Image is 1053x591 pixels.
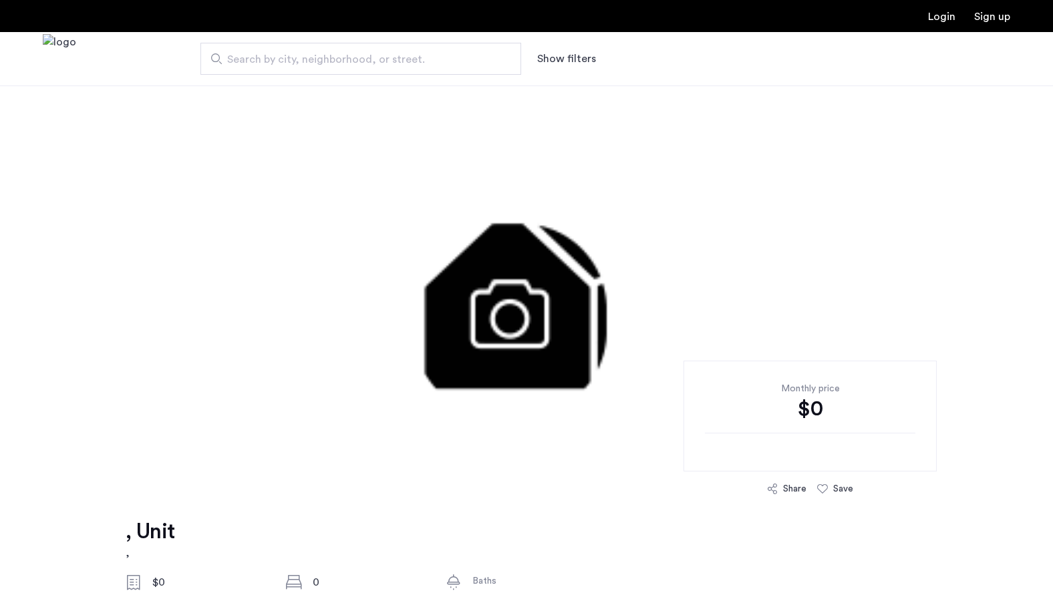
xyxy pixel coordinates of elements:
[126,518,174,545] h1: , Unit
[974,11,1010,22] a: Registration
[152,574,265,590] div: $0
[227,51,484,67] span: Search by city, neighborhood, or street.
[43,34,76,84] a: Cazamio Logo
[126,545,174,561] h2: ,
[705,395,915,422] div: $0
[472,574,585,588] div: Baths
[200,43,521,75] input: Apartment Search
[783,482,806,496] div: Share
[833,482,853,496] div: Save
[43,34,76,84] img: logo
[537,51,596,67] button: Show or hide filters
[126,518,174,561] a: , Unit,
[190,85,864,486] img: 3.gif
[928,11,955,22] a: Login
[705,382,915,395] div: Monthly price
[313,574,425,590] div: 0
